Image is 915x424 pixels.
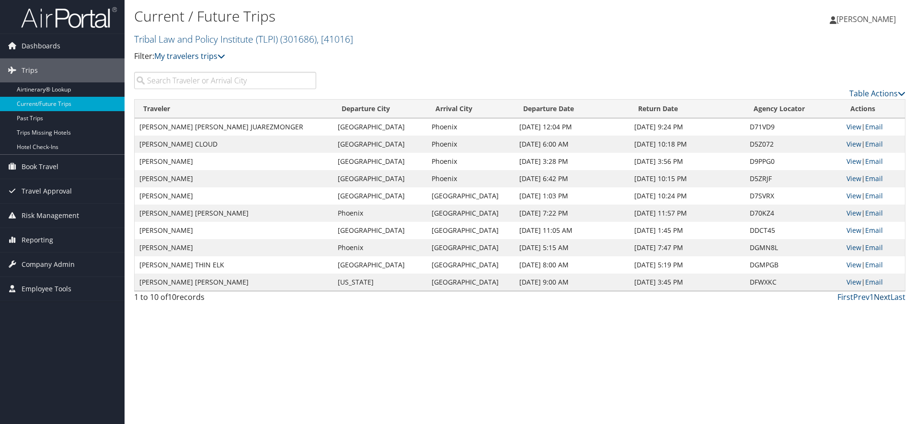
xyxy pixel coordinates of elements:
[865,243,883,252] a: Email
[427,100,515,118] th: Arrival City: activate to sort column ascending
[333,153,427,170] td: [GEOGRAPHIC_DATA]
[836,14,896,24] span: [PERSON_NAME]
[842,222,905,239] td: |
[865,139,883,149] a: Email
[865,191,883,200] a: Email
[135,256,333,274] td: [PERSON_NAME] THIN ELK
[515,118,629,136] td: [DATE] 12:04 PM
[891,292,905,302] a: Last
[515,100,629,118] th: Departure Date: activate to sort column descending
[629,153,744,170] td: [DATE] 3:56 PM
[842,118,905,136] td: |
[135,153,333,170] td: [PERSON_NAME]
[134,50,648,63] p: Filter:
[22,155,58,179] span: Book Travel
[427,136,515,153] td: Phoenix
[842,187,905,205] td: |
[135,274,333,291] td: [PERSON_NAME] [PERSON_NAME]
[134,33,353,46] a: Tribal Law and Policy Institute (TLPI)
[135,136,333,153] td: [PERSON_NAME] CLOUD
[333,239,427,256] td: Phoenix
[865,174,883,183] a: Email
[842,100,905,118] th: Actions
[135,239,333,256] td: [PERSON_NAME]
[135,170,333,187] td: [PERSON_NAME]
[846,208,861,218] a: View
[515,239,629,256] td: [DATE] 5:15 AM
[515,153,629,170] td: [DATE] 3:28 PM
[865,260,883,269] a: Email
[134,72,316,89] input: Search Traveler or Arrival City
[135,100,333,118] th: Traveler: activate to sort column ascending
[515,136,629,153] td: [DATE] 6:00 AM
[865,277,883,286] a: Email
[865,157,883,166] a: Email
[846,277,861,286] a: View
[427,239,515,256] td: [GEOGRAPHIC_DATA]
[515,205,629,222] td: [DATE] 7:22 PM
[515,170,629,187] td: [DATE] 6:42 PM
[427,118,515,136] td: Phoenix
[842,136,905,153] td: |
[427,187,515,205] td: [GEOGRAPHIC_DATA]
[842,239,905,256] td: |
[515,274,629,291] td: [DATE] 9:00 AM
[280,33,317,46] span: ( 301686 )
[842,256,905,274] td: |
[869,292,874,302] a: 1
[745,256,842,274] td: DGMPGB
[830,5,905,34] a: [PERSON_NAME]
[846,157,861,166] a: View
[154,51,225,61] a: My travelers trips
[21,6,117,29] img: airportal-logo.png
[427,256,515,274] td: [GEOGRAPHIC_DATA]
[515,256,629,274] td: [DATE] 8:00 AM
[427,274,515,291] td: [GEOGRAPHIC_DATA]
[745,222,842,239] td: DDCT45
[629,256,744,274] td: [DATE] 5:19 PM
[846,191,861,200] a: View
[849,88,905,99] a: Table Actions
[333,118,427,136] td: [GEOGRAPHIC_DATA]
[745,274,842,291] td: DFWXKC
[135,118,333,136] td: [PERSON_NAME] [PERSON_NAME] JUAREZMONGER
[515,222,629,239] td: [DATE] 11:05 AM
[22,58,38,82] span: Trips
[629,100,744,118] th: Return Date: activate to sort column ascending
[333,100,427,118] th: Departure City: activate to sort column ascending
[22,179,72,203] span: Travel Approval
[427,153,515,170] td: Phoenix
[846,243,861,252] a: View
[134,291,316,308] div: 1 to 10 of records
[629,239,744,256] td: [DATE] 7:47 PM
[629,222,744,239] td: [DATE] 1:45 PM
[135,222,333,239] td: [PERSON_NAME]
[745,205,842,222] td: D70KZ4
[515,187,629,205] td: [DATE] 1:03 PM
[333,187,427,205] td: [GEOGRAPHIC_DATA]
[842,274,905,291] td: |
[333,222,427,239] td: [GEOGRAPHIC_DATA]
[629,274,744,291] td: [DATE] 3:45 PM
[22,204,79,228] span: Risk Management
[846,260,861,269] a: View
[317,33,353,46] span: , [ 41016 ]
[427,170,515,187] td: Phoenix
[745,136,842,153] td: D5Z072
[874,292,891,302] a: Next
[629,118,744,136] td: [DATE] 9:24 PM
[168,292,176,302] span: 10
[745,100,842,118] th: Agency Locator: activate to sort column ascending
[837,292,853,302] a: First
[134,6,648,26] h1: Current / Future Trips
[629,205,744,222] td: [DATE] 11:57 PM
[846,226,861,235] a: View
[865,122,883,131] a: Email
[745,239,842,256] td: DGMN8L
[853,292,869,302] a: Prev
[865,208,883,218] a: Email
[842,170,905,187] td: |
[745,170,842,187] td: D5ZRJF
[333,170,427,187] td: [GEOGRAPHIC_DATA]
[333,205,427,222] td: Phoenix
